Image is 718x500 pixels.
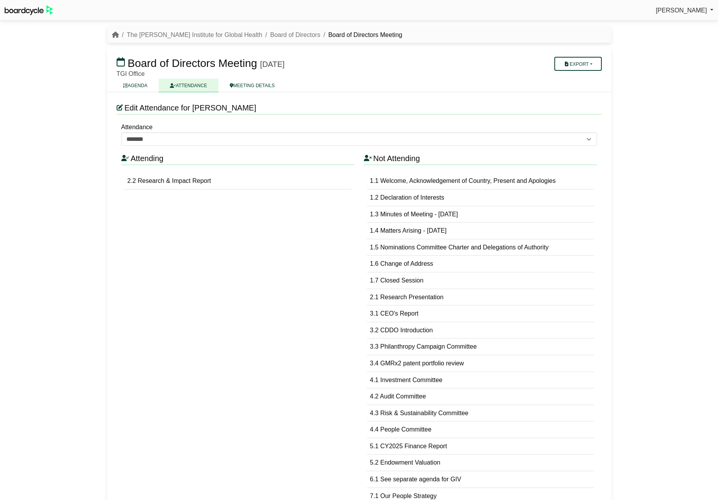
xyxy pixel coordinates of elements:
[370,476,379,482] span: 6.1
[380,443,447,449] span: CY2025 Finance Report
[370,493,379,499] span: 7.1
[159,79,218,92] a: ATTENDANCE
[380,211,458,218] span: Minutes of Meeting - [DATE]
[370,211,379,218] span: 1.3
[380,377,442,383] span: Investment Committee
[370,260,379,267] span: 1.6
[380,194,444,201] span: Declaration of Interests
[370,227,379,234] span: 1.4
[370,177,379,184] span: 1.1
[370,410,379,416] span: 4.3
[124,104,256,112] span: Edit Attendance for [PERSON_NAME]
[121,122,153,132] label: Attendance
[656,5,713,16] a: [PERSON_NAME]
[320,30,402,40] li: Board of Directors Meeting
[380,227,446,234] span: Matters Arising - [DATE]
[370,360,379,367] span: 3.4
[127,32,262,38] a: The [PERSON_NAME] Institute for Global Health
[373,154,420,163] span: Not Attending
[370,194,379,201] span: 1.2
[380,393,426,400] span: Audit Committee
[380,426,431,433] span: People Committee
[380,493,437,499] span: Our People Strategy
[380,327,433,333] span: CDDO Introduction
[380,260,433,267] span: Change of Address
[5,5,53,15] img: BoardcycleBlackGreen-aaafeed430059cb809a45853b8cf6d952af9d84e6e89e1f1685b34bfd5cb7d64.svg
[380,410,468,416] span: Risk & Sustainability Committee
[128,177,136,184] span: 2.2
[370,244,379,251] span: 1.5
[370,426,379,433] span: 4.4
[380,360,464,367] span: GMRx2 patent portfolio review
[370,377,379,383] span: 4.1
[112,79,159,92] a: AGENDA
[112,30,402,40] nav: breadcrumb
[380,244,549,251] span: Nominations Committee Charter and Delegations of Authority
[380,177,556,184] span: Welcome, Acknowledgement of Country, Present and Apologies
[380,310,418,317] span: CEO's Report
[380,343,477,350] span: Philanthropy Campaign Committee
[380,277,423,284] span: Closed Session
[128,57,257,69] span: Board of Directors Meeting
[380,476,461,482] span: See separate agenda for GIV
[370,277,379,284] span: 1.7
[138,177,211,184] span: Research & Impact Report
[370,343,379,350] span: 3.3
[270,32,320,38] a: Board of Directors
[370,443,379,449] span: 5.1
[370,393,379,400] span: 4.2
[370,310,379,317] span: 3.1
[554,57,601,71] button: Export
[117,70,145,77] span: TGI Office
[370,327,379,333] span: 3.2
[260,60,285,69] div: [DATE]
[380,294,444,300] span: Research Presentation
[218,79,286,92] a: MEETING DETAILS
[656,7,707,14] span: [PERSON_NAME]
[380,459,440,466] span: Endowment Valuation
[131,154,164,163] span: Attending
[370,459,379,466] span: 5.2
[370,294,379,300] span: 2.1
